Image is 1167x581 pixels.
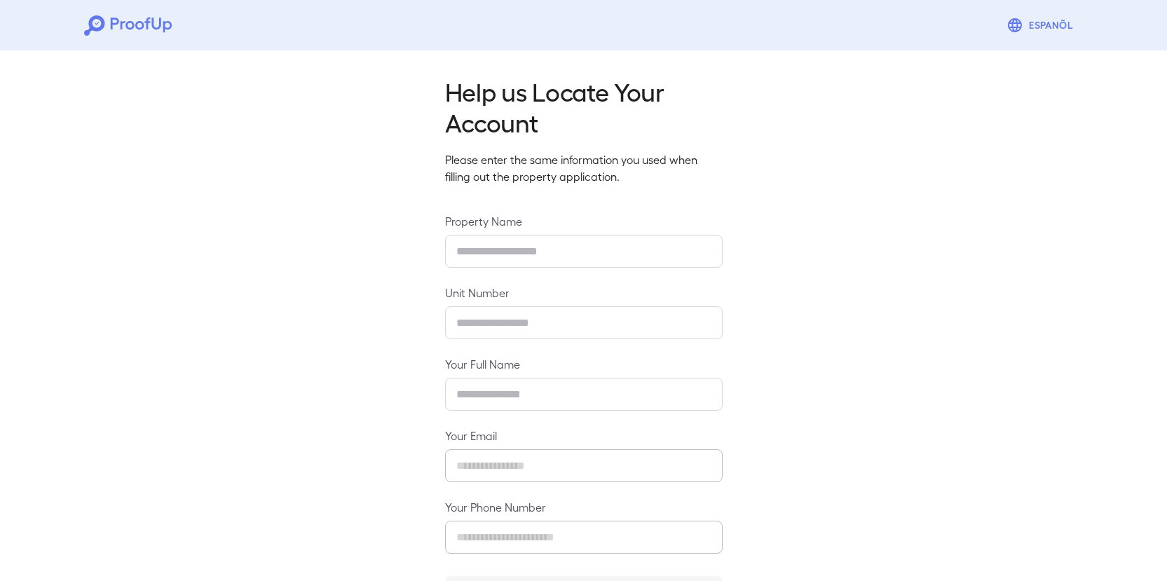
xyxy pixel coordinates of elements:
[1001,11,1083,39] button: Espanõl
[445,151,723,185] p: Please enter the same information you used when filling out the property application.
[445,428,723,444] label: Your Email
[445,213,723,229] label: Property Name
[445,499,723,515] label: Your Phone Number
[445,285,723,301] label: Unit Number
[445,76,723,137] h2: Help us Locate Your Account
[445,356,723,372] label: Your Full Name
